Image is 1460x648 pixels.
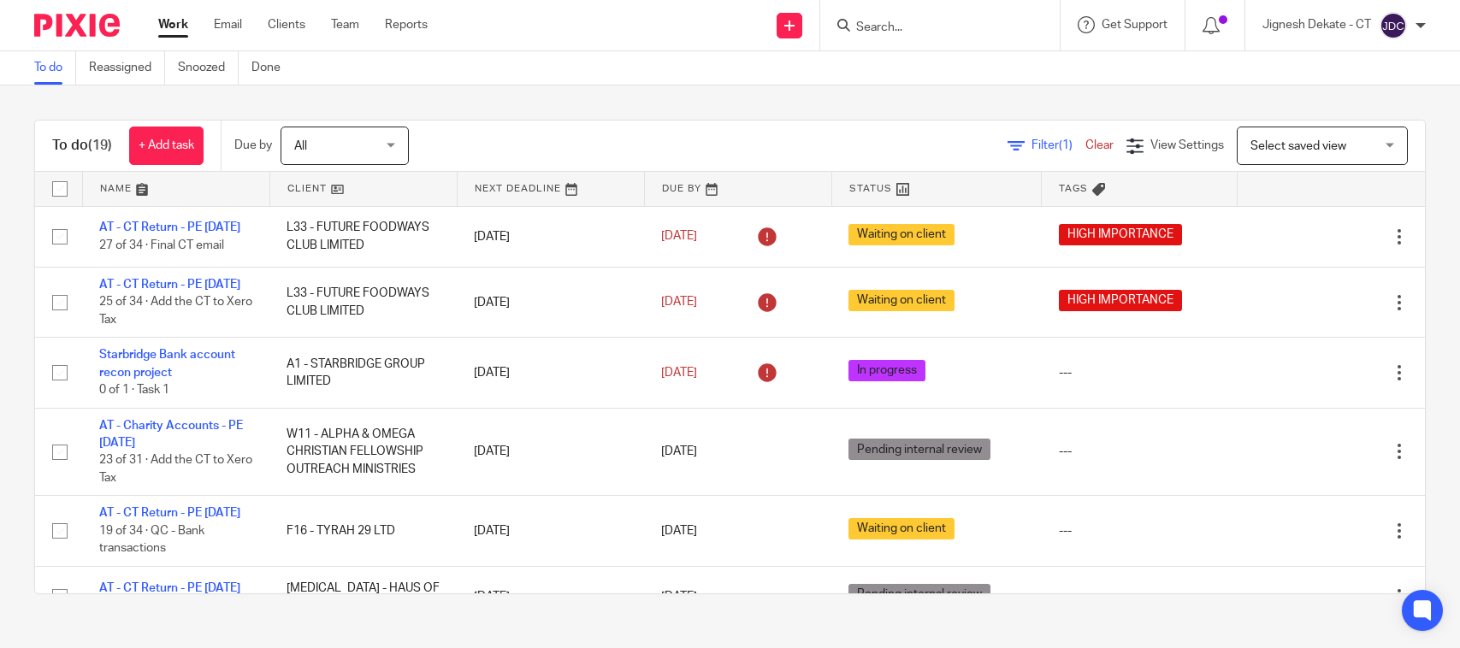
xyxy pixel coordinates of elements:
[251,51,293,85] a: Done
[848,290,955,311] span: Waiting on client
[99,349,235,378] a: Starbridge Bank account recon project
[34,51,76,85] a: To do
[1102,19,1167,31] span: Get Support
[99,582,240,594] a: AT - CT Return - PE [DATE]
[661,445,697,457] span: [DATE]
[661,231,697,243] span: [DATE]
[99,454,252,484] span: 23 of 31 · Add the CT to Xero Tax
[661,367,697,379] span: [DATE]
[269,206,457,267] td: L33 - FUTURE FOODWAYS CLUB LIMITED
[1059,588,1221,605] div: ---
[269,496,457,566] td: F16 - TYRAH 29 LTD
[234,137,272,154] p: Due by
[99,420,243,449] a: AT - Charity Accounts - PE [DATE]
[214,16,242,33] a: Email
[457,496,644,566] td: [DATE]
[1031,139,1085,151] span: Filter
[269,566,457,627] td: [MEDICAL_DATA] - HAUS OF INDIGO LIMITED
[385,16,428,33] a: Reports
[1085,139,1114,151] a: Clear
[1059,290,1182,311] span: HIGH IMPORTANCE
[331,16,359,33] a: Team
[99,221,240,233] a: AT - CT Return - PE [DATE]
[457,206,644,267] td: [DATE]
[1380,12,1407,39] img: svg%3E
[99,279,240,291] a: AT - CT Return - PE [DATE]
[269,338,457,408] td: A1 - STARBRIDGE GROUP LIMITED
[457,338,644,408] td: [DATE]
[269,267,457,337] td: L33 - FUTURE FOODWAYS CLUB LIMITED
[1059,139,1073,151] span: (1)
[661,296,697,308] span: [DATE]
[848,518,955,539] span: Waiting on client
[1059,184,1088,193] span: Tags
[294,140,307,152] span: All
[34,14,120,37] img: Pixie
[457,408,644,496] td: [DATE]
[268,16,305,33] a: Clients
[99,239,224,251] span: 27 of 34 · Final CT email
[1059,522,1221,539] div: ---
[129,127,204,165] a: + Add task
[1250,140,1346,152] span: Select saved view
[848,584,990,605] span: Pending internal review
[661,591,697,603] span: [DATE]
[99,525,204,555] span: 19 of 34 · QC - Bank transactions
[1059,443,1221,460] div: ---
[158,16,188,33] a: Work
[1150,139,1224,151] span: View Settings
[99,507,240,519] a: AT - CT Return - PE [DATE]
[848,360,925,381] span: In progress
[848,224,955,245] span: Waiting on client
[1059,224,1182,245] span: HIGH IMPORTANCE
[1059,364,1221,381] div: ---
[457,566,644,627] td: [DATE]
[99,297,252,327] span: 25 of 34 · Add the CT to Xero Tax
[89,51,165,85] a: Reassigned
[661,525,697,537] span: [DATE]
[854,21,1008,36] input: Search
[457,267,644,337] td: [DATE]
[99,384,169,396] span: 0 of 1 · Task 1
[1262,16,1371,33] p: Jignesh Dekate - CT
[52,137,112,155] h1: To do
[848,439,990,460] span: Pending internal review
[178,51,239,85] a: Snoozed
[88,138,112,152] span: (19)
[269,408,457,496] td: W11 - ALPHA & OMEGA CHRISTIAN FELLOWSHIP OUTREACH MINISTRIES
